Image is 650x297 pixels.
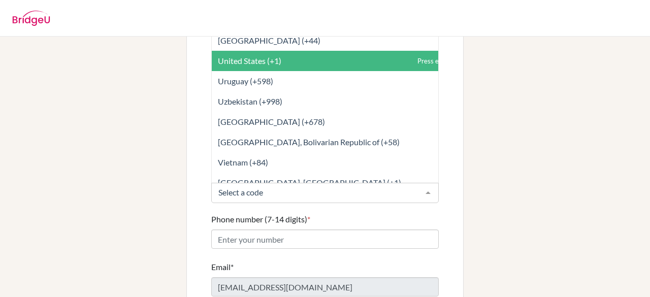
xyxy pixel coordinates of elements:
[218,36,320,45] span: [GEOGRAPHIC_DATA] (+44)
[218,56,281,65] span: United States (+1)
[218,137,400,147] span: [GEOGRAPHIC_DATA], Bolivarian Republic of (+58)
[216,187,418,197] input: Select a code
[218,117,325,126] span: [GEOGRAPHIC_DATA] (+678)
[12,11,50,26] img: BridgeU logo
[218,157,268,167] span: Vietnam (+84)
[211,213,310,225] label: Phone number (7-14 digits)
[211,229,439,249] input: Enter your number
[218,96,282,106] span: Uzbekistan (+998)
[211,261,234,273] label: Email*
[218,76,273,86] span: Uruguay (+598)
[218,178,401,187] span: [GEOGRAPHIC_DATA], [GEOGRAPHIC_DATA] (+1)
